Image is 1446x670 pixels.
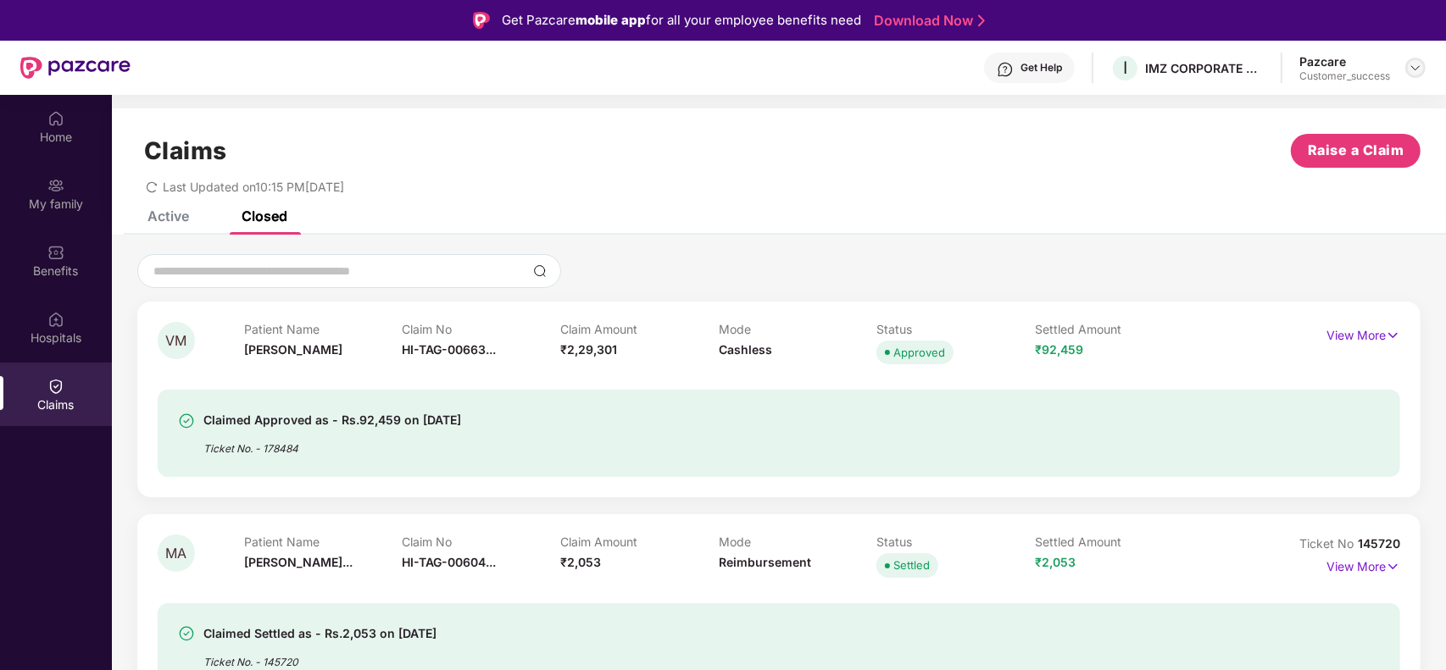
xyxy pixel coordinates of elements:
button: Raise a Claim [1291,134,1421,168]
p: Mode [719,534,877,549]
span: redo [146,180,158,194]
p: Claim No [402,322,560,336]
p: Claim Amount [560,534,719,549]
div: Get Pazcare for all your employee benefits need [502,10,861,30]
span: ₹2,053 [1035,555,1076,569]
p: Mode [719,322,877,336]
span: ₹2,29,301 [560,342,617,357]
img: svg+xml;base64,PHN2ZyBpZD0iQ2xhaW0iIHhtbG5zPSJodHRwOi8vd3d3LnczLm9yZy8yMDAwL3N2ZyIgd2lkdGg9IjIwIi... [47,378,64,395]
div: Settled [893,556,930,573]
div: IMZ CORPORATE PRIVATE LIMITED [1145,60,1264,76]
span: Last Updated on 10:15 PM[DATE] [163,180,344,194]
span: I [1123,58,1127,78]
span: Raise a Claim [1308,140,1404,161]
img: svg+xml;base64,PHN2ZyB4bWxucz0iaHR0cDovL3d3dy53My5vcmcvMjAwMC9zdmciIHdpZHRoPSIxNyIgaGVpZ2h0PSIxNy... [1386,557,1400,576]
img: svg+xml;base64,PHN2ZyBpZD0iSG9zcGl0YWxzIiB4bWxucz0iaHR0cDovL3d3dy53My5vcmcvMjAwMC9zdmciIHdpZHRoPS... [47,311,64,328]
p: Claim Amount [560,322,719,336]
div: Claimed Approved as - Rs.92,459 on [DATE] [203,410,461,430]
span: Ticket No [1299,536,1358,551]
span: VM [166,334,187,348]
span: Cashless [719,342,772,357]
strong: mobile app [576,12,646,28]
span: Reimbursement [719,555,811,569]
img: svg+xml;base64,PHN2ZyBpZD0iU3VjY2Vzcy0zMngzMiIgeG1sbnM9Imh0dHA6Ly93d3cudzMub3JnLzIwMDAvc3ZnIiB3aW... [178,625,195,642]
p: View More [1326,322,1400,345]
img: svg+xml;base64,PHN2ZyBpZD0iSGVscC0zMngzMiIgeG1sbnM9Imh0dHA6Ly93d3cudzMub3JnLzIwMDAvc3ZnIiB3aWR0aD... [997,61,1014,78]
img: svg+xml;base64,PHN2ZyBpZD0iU3VjY2Vzcy0zMngzMiIgeG1sbnM9Imh0dHA6Ly93d3cudzMub3JnLzIwMDAvc3ZnIiB3aW... [178,413,195,429]
img: svg+xml;base64,PHN2ZyBpZD0iU2VhcmNoLTMyeDMyIiB4bWxucz0iaHR0cDovL3d3dy53My5vcmcvMjAwMC9zdmciIHdpZH... [533,264,547,278]
img: svg+xml;base64,PHN2ZyB4bWxucz0iaHR0cDovL3d3dy53My5vcmcvMjAwMC9zdmciIHdpZHRoPSIxNyIgaGVpZ2h0PSIxNy... [1386,326,1400,345]
img: svg+xml;base64,PHN2ZyB3aWR0aD0iMjAiIGhlaWdodD0iMjAiIHZpZXdCb3g9IjAgMCAyMCAyMCIgZmlsbD0ibm9uZSIgeG... [47,177,64,194]
span: [PERSON_NAME]... [244,555,353,569]
div: Ticket No. - 178484 [203,430,461,457]
span: ₹92,459 [1035,342,1083,357]
img: New Pazcare Logo [20,57,131,79]
p: Status [876,534,1035,549]
span: HI-TAG-00604... [402,555,496,569]
h1: Claims [144,136,227,165]
span: [PERSON_NAME] [244,342,342,357]
p: Settled Amount [1035,534,1193,549]
div: Ticket No. - 145720 [203,644,437,670]
div: Pazcare [1299,53,1390,69]
div: Active [147,208,189,224]
p: Claim No [402,534,560,549]
p: Patient Name [244,322,403,336]
div: Closed [242,208,287,224]
span: HI-TAG-00663... [402,342,496,357]
div: Approved [893,344,945,361]
span: ₹2,053 [560,555,601,569]
img: Stroke [978,12,985,30]
div: Customer_success [1299,69,1390,83]
span: 145720 [1358,536,1400,551]
img: svg+xml;base64,PHN2ZyBpZD0iQmVuZWZpdHMiIHhtbG5zPSJodHRwOi8vd3d3LnczLm9yZy8yMDAwL3N2ZyIgd2lkdGg9Ij... [47,244,64,261]
p: View More [1326,553,1400,576]
span: MA [166,546,187,561]
a: Download Now [874,12,980,30]
img: svg+xml;base64,PHN2ZyBpZD0iRHJvcGRvd24tMzJ4MzIiIHhtbG5zPSJodHRwOi8vd3d3LnczLm9yZy8yMDAwL3N2ZyIgd2... [1409,61,1422,75]
img: Logo [473,12,490,29]
p: Patient Name [244,534,403,549]
img: svg+xml;base64,PHN2ZyBpZD0iSG9tZSIgeG1sbnM9Imh0dHA6Ly93d3cudzMub3JnLzIwMDAvc3ZnIiB3aWR0aD0iMjAiIG... [47,110,64,127]
p: Settled Amount [1035,322,1193,336]
p: Status [876,322,1035,336]
div: Claimed Settled as - Rs.2,053 on [DATE] [203,623,437,644]
div: Get Help [1021,61,1062,75]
